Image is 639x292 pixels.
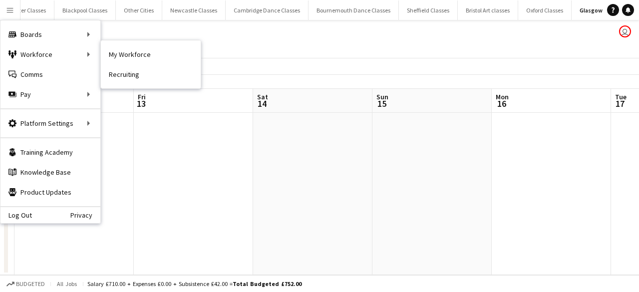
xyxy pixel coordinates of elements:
span: Tue [615,92,627,101]
span: All jobs [55,280,79,288]
a: Comms [0,64,100,84]
span: 14 [256,98,268,109]
span: Mon [496,92,509,101]
a: Product Updates [0,182,100,202]
button: Bournemouth Dance Classes [309,0,399,20]
button: Cambridge Dance Classes [226,0,309,20]
a: Log Out [0,211,32,219]
a: My Workforce [101,44,201,64]
div: Boards [0,24,100,44]
button: Other Cities [116,0,162,20]
button: Budgeted [5,279,46,290]
div: Pay [0,84,100,104]
div: Platform Settings [0,113,100,133]
button: Blackpool Classes [54,0,116,20]
a: Privacy [70,211,100,219]
button: Sheffield Classes [399,0,458,20]
span: 16 [494,98,509,109]
div: Salary £710.00 + Expenses £0.00 + Subsistence £42.00 = [87,280,302,288]
span: 15 [375,98,388,109]
span: Budgeted [16,281,45,288]
span: Sun [376,92,388,101]
span: Fri [138,92,146,101]
span: 17 [614,98,627,109]
a: Recruiting [101,64,201,84]
span: Sat [257,92,268,101]
span: 13 [136,98,146,109]
button: Newcastle Classes [162,0,226,20]
span: Total Budgeted £752.00 [233,280,302,288]
app-user-avatar: VOSH Limited [619,25,631,37]
a: Knowledge Base [0,162,100,182]
div: Workforce [0,44,100,64]
button: Oxford Classes [518,0,572,20]
button: Bristol Art classes [458,0,518,20]
button: Glasgow Classes [572,0,633,20]
a: Training Academy [0,142,100,162]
